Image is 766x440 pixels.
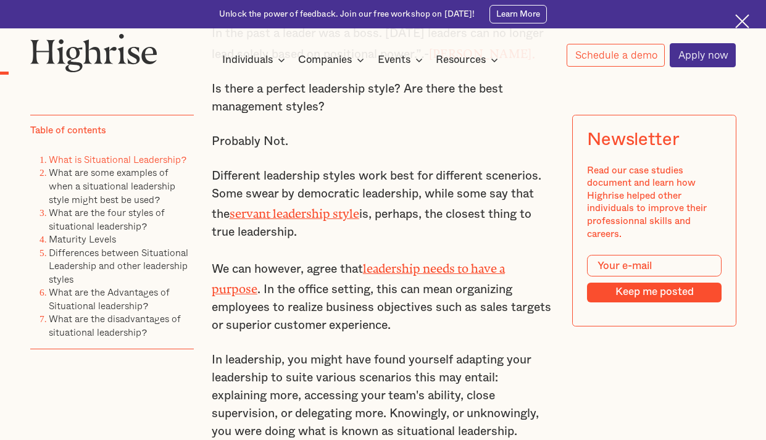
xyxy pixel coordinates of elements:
[222,52,289,67] div: Individuals
[212,80,555,116] p: Is there a perfect leadership style? Are there the best management styles?
[670,43,736,67] a: Apply now
[49,205,165,233] a: What are the four styles of situational leadership?
[587,255,721,276] input: Your e-mail
[219,9,475,20] div: Unlock the power of feedback. Join our free workshop on [DATE]!
[378,52,410,67] div: Events
[222,52,273,67] div: Individuals
[298,52,352,67] div: Companies
[230,207,359,215] a: servant leadership style
[587,282,721,302] input: Keep me posted
[489,5,547,23] a: Learn More
[49,311,181,339] a: What are the disadvantages of situational leadership?
[49,231,116,246] a: Maturity Levels
[30,125,106,138] div: Table of contents
[212,258,555,334] p: We can however, agree that . In the office setting, this can mean organizing employees to realize...
[587,164,721,240] div: Read our case studies document and learn how Highrise helped other individuals to improve their p...
[587,130,679,151] div: Newsletter
[378,52,427,67] div: Events
[436,52,502,67] div: Resources
[567,44,665,67] a: Schedule a demo
[298,52,368,67] div: Companies
[49,284,170,313] a: What are the Advantages of Situational leadership?
[587,255,721,302] form: Modal Form
[30,33,158,72] img: Highrise logo
[49,165,175,206] a: What are some examples of when a situational leadership style might best be used?
[49,152,186,167] a: What is Situational Leadership?
[212,167,555,241] p: Different leadership styles work best for different scenerios. Some swear by democratic leadershi...
[212,262,505,290] a: leadership needs to have a purpose
[436,52,486,67] div: Resources
[735,14,749,28] img: Cross icon
[212,133,555,151] p: Probably Not.
[49,244,188,286] a: Differences between Situational Leadership and other leadership styles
